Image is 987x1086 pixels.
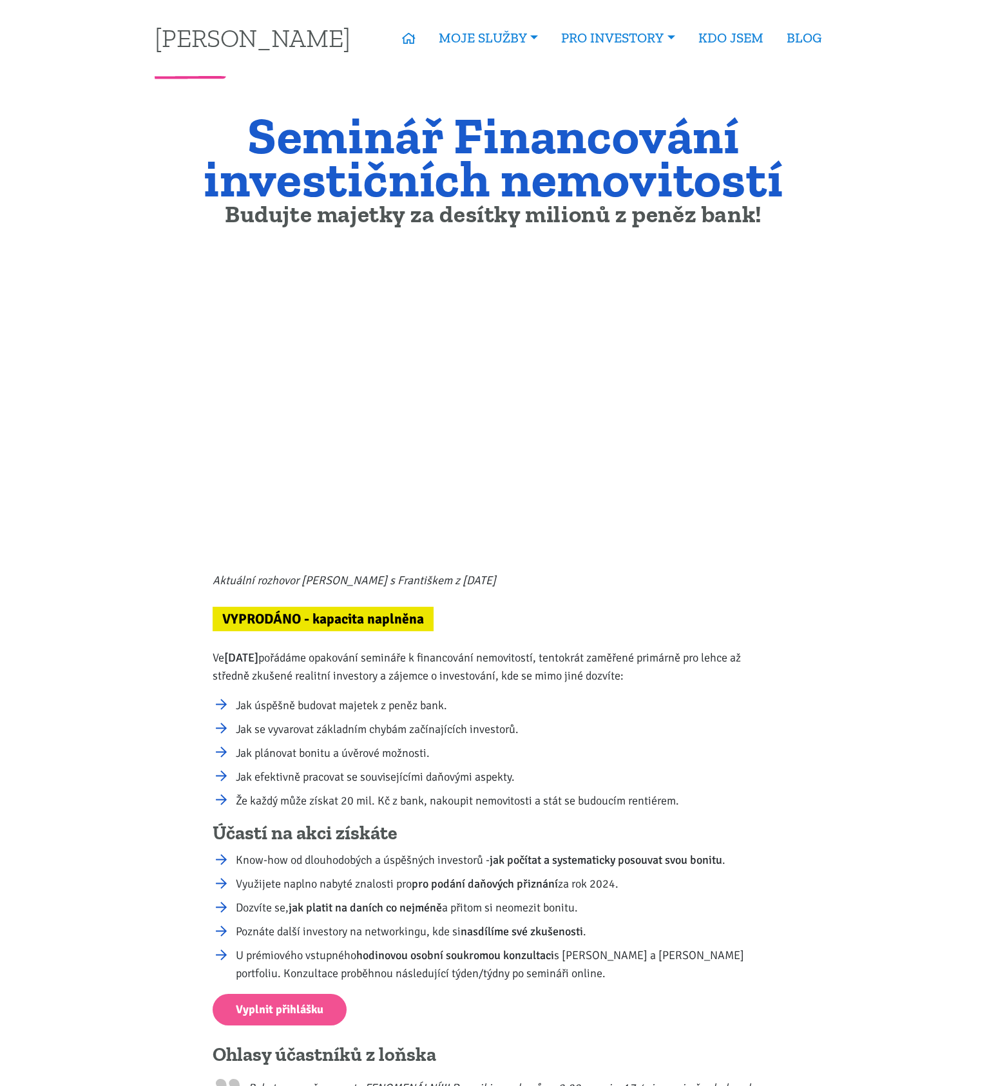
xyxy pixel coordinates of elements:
li: Dozvíte se, a přitom si neomezit bonitu. [236,899,775,917]
strong: [DATE] [224,651,258,665]
li: Poznáte další investory na networkingu, kde si . [236,922,775,940]
li: Jak se vyvarovat základním chybám začínajících investorů. [236,720,775,738]
li: Jak efektivně pracovat se souvisejícími daňovými aspekty. [236,768,775,786]
a: Vyplnit přihlášku [213,994,347,1025]
b: jak platit na daních co nejméně [289,900,442,915]
a: BLOG [775,23,833,53]
b: pro podání daňových přiznání [412,877,558,891]
i: Aktuální rozhovor [PERSON_NAME] s Františkem z [DATE] [213,573,496,587]
b: hodinovou osobní soukromou konzultaci [356,948,554,962]
h4: Ohlasy účastníků z loňska [213,1043,775,1067]
b: jak počítat a systematicky posouvat svou bonitu [490,853,722,867]
h1: Seminář Financování investičních nemovitostí [155,114,833,200]
iframe: YouTube video player [213,252,775,568]
li: Know-how od dlouhodobých a úspěšných investorů - . [236,851,775,869]
a: KDO JSEM [687,23,775,53]
li: Využijete naplno nabyté znalosti pro za rok 2024. [236,875,775,893]
li: Jak úspěšně budovat majetek z peněz bank. [236,696,775,714]
div: VYPRODÁNO - kapacita naplněna [213,607,434,631]
h2: Budujte majetky za desítky milionů z peněz bank! [155,204,833,225]
li: U prémiového vstupného s [PERSON_NAME] a [PERSON_NAME] portfoliu. Konzultace proběhnou následujíc... [236,946,775,982]
a: [PERSON_NAME] [155,25,350,50]
li: Jak plánovat bonitu a úvěrové možnosti. [236,744,775,762]
h4: Účastí na akci získáte [213,821,775,846]
a: MOJE SLUŽBY [427,23,550,53]
li: Že každý může získat 20 mil. Kč z bank, nakoupit nemovitosti a stát se budoucím rentiérem. [236,792,775,810]
a: PRO INVESTORY [550,23,686,53]
p: Ve pořádáme opakování semináře k financování nemovitostí, tentokrát zaměřené primárně pro lehce a... [213,649,775,685]
b: nasdílíme své zkušenosti [461,924,583,938]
